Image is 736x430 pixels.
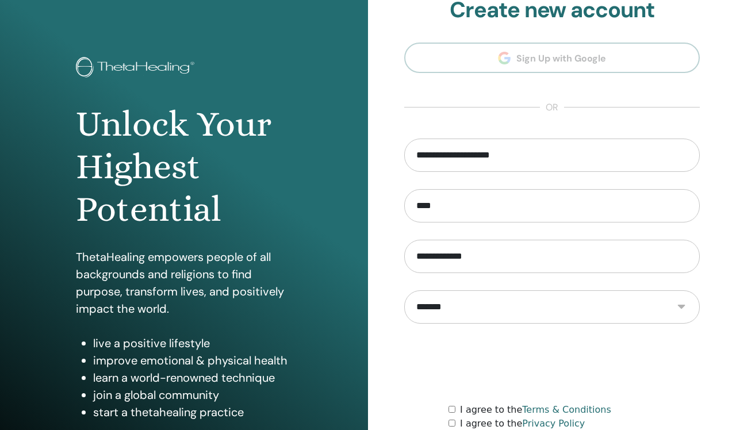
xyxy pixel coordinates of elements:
[93,369,293,386] li: learn a world-renowned technique
[465,341,639,386] iframe: reCAPTCHA
[93,386,293,404] li: join a global community
[460,403,611,417] label: I agree to the
[76,103,293,231] h1: Unlock Your Highest Potential
[93,352,293,369] li: improve emotional & physical health
[93,335,293,352] li: live a positive lifestyle
[522,404,611,415] a: Terms & Conditions
[76,248,293,317] p: ThetaHealing empowers people of all backgrounds and religions to find purpose, transform lives, a...
[522,418,585,429] a: Privacy Policy
[93,404,293,421] li: start a thetahealing practice
[540,101,564,114] span: or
